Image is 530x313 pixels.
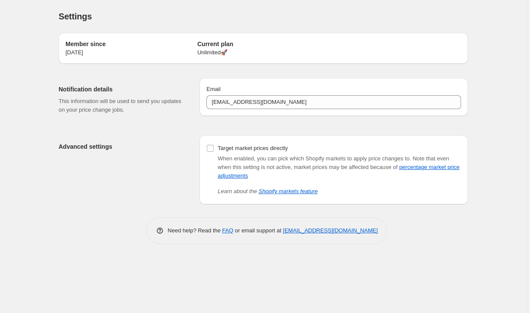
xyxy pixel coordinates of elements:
span: When enabled, you can pick which Shopify markets to apply price changes to. [218,155,411,162]
a: [EMAIL_ADDRESS][DOMAIN_NAME] [283,227,378,234]
span: or email support at [234,227,283,234]
a: Shopify markets feature [259,188,318,194]
span: Target market prices directly [218,145,288,151]
i: Learn about the [218,188,318,194]
span: Note that even when this setting is not active, market prices may be affected because of [218,155,459,179]
h2: Member since [65,40,197,48]
p: [DATE] [65,48,197,57]
span: Email [206,86,221,92]
h2: Notification details [59,85,186,94]
a: FAQ [222,227,234,234]
p: This information will be used to send you updates on your price change jobs. [59,97,186,114]
span: Need help? Read the [168,227,222,234]
span: Settings [59,12,92,21]
h2: Advanced settings [59,142,186,151]
h2: Current plan [197,40,329,48]
p: Unlimited 🚀 [197,48,329,57]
